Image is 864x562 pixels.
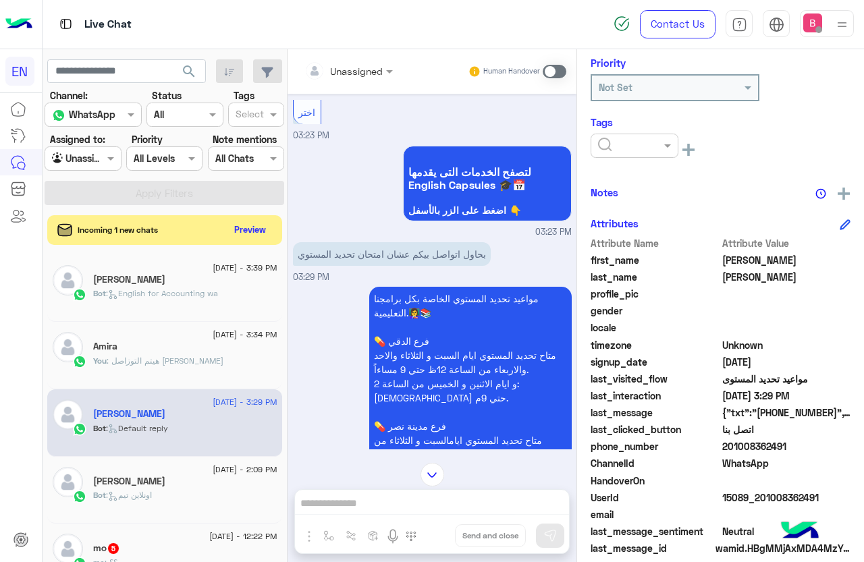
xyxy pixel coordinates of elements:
button: Apply Filters [45,181,284,205]
span: Incoming 1 new chats [78,224,158,236]
span: HandoverOn [591,474,720,488]
label: Note mentions [213,132,277,146]
span: Abdelfattah [722,270,851,284]
img: WhatsApp [73,422,86,436]
img: defaultAdmin.png [53,265,83,296]
span: اختر [298,107,315,118]
span: null [722,320,851,335]
span: last_visited_flow [591,372,720,386]
span: first_name [591,253,720,267]
span: هيتم التوزاصل معاكي تاني [107,356,223,366]
img: spinner [614,16,630,32]
span: ChannelId [591,456,720,470]
img: tab [732,17,747,32]
span: Bot [93,423,106,433]
span: null [722,304,851,318]
span: 201008362491 [722,439,851,453]
label: Assigned to: [50,132,105,146]
p: Live Chat [84,16,132,34]
h6: Notes [591,186,618,198]
h5: mo [93,542,120,554]
label: Priority [132,132,163,146]
span: 2025-08-24T12:23:52.97Z [722,355,851,369]
span: last_clicked_button [591,422,720,437]
button: Send and close [455,524,526,547]
span: wamid.HBgMMjAxMDA4MzYyNDkxFQIAEhggMUQ2RDMwMTVDQ0U2NzVFNkY3MTE4MTQ1QjFFRDRBQ0UA [715,541,850,555]
span: اتصل بنا [722,422,851,437]
span: Yousef [722,253,851,267]
span: 03:23 PM [535,226,572,239]
span: : Default reply [106,423,168,433]
img: tab [769,17,784,32]
span: last_interaction [591,389,720,403]
h6: Tags [591,116,850,128]
img: scroll [421,463,444,486]
span: You [93,356,107,366]
div: Select [234,107,264,124]
h5: محمد خالد [93,476,165,487]
span: gender [591,304,720,318]
span: email [591,507,720,522]
span: مواعيد تحديد المستوى [722,372,851,386]
button: Preview [229,220,272,240]
a: Contact Us [640,10,715,38]
span: 03:29 PM [293,272,329,282]
span: last_message [591,405,720,420]
img: profile [834,16,850,33]
img: WhatsApp [73,355,86,368]
h6: Attributes [591,217,639,229]
img: add [838,188,850,200]
span: Bot [93,288,106,298]
small: Human Handover [483,66,540,77]
span: لتصفح الخدمات التى يقدمها English Capsules 🎓📅 [408,165,566,191]
label: Status [152,88,182,103]
span: : English for Accounting wa [106,288,218,298]
span: profile_pic [591,287,720,301]
img: defaultAdmin.png [53,467,83,497]
span: : اونلاين تيم [106,490,152,500]
span: Unknown [722,338,851,352]
span: null [722,474,851,488]
span: 03:23 PM [293,130,329,140]
span: [DATE] - 3:34 PM [213,329,277,341]
span: phone_number [591,439,720,453]
span: {"txt":"+201203599998","t":4,"ti":"اتصل بنا"} [722,405,851,420]
button: search [173,59,206,88]
img: tab [57,16,74,32]
span: search [181,63,197,80]
span: locale [591,320,720,335]
span: 2 [722,456,851,470]
span: last_message_id [591,541,713,555]
span: timezone [591,338,720,352]
span: 2025-08-24T12:29:22.008Z [722,389,851,403]
span: 15089_201008362491 [722,490,851,505]
label: Channel: [50,88,88,103]
img: notes [815,188,826,199]
p: 24/8/2025, 3:29 PM [293,242,491,266]
span: 5 [108,543,119,554]
img: userImage [803,13,822,32]
span: last_message_sentiment [591,524,720,538]
h5: Amira [93,341,117,352]
span: signup_date [591,355,720,369]
span: null [722,507,851,522]
span: [DATE] - 12:22 PM [209,530,277,542]
img: WhatsApp [73,288,86,302]
span: Attribute Name [591,236,720,250]
img: defaultAdmin.png [53,332,83,362]
a: tab [726,10,753,38]
img: defaultAdmin.png [53,399,83,430]
span: last_name [591,270,720,284]
span: Bot [93,490,106,500]
span: UserId [591,490,720,505]
h5: Yousef Abdelfattah [93,408,165,420]
img: hulul-logo.png [776,508,823,555]
div: EN [5,57,34,86]
img: Logo [5,10,32,38]
label: Tags [234,88,254,103]
img: WhatsApp [73,490,86,503]
span: [DATE] - 3:39 PM [213,262,277,274]
h6: Priority [591,57,626,69]
span: اضغط على الزر بالأسفل 👇 [408,205,566,216]
span: 0 [722,524,851,538]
